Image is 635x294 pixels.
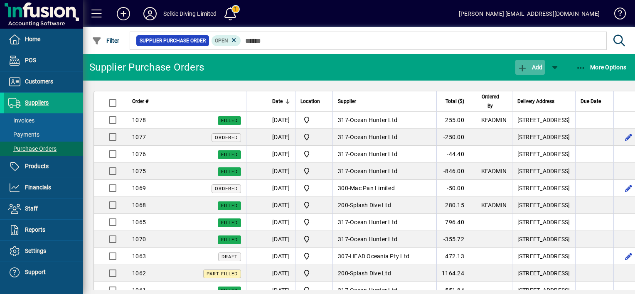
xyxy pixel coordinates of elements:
[350,134,397,140] span: Ocean Hunter Ltd
[221,288,238,294] span: Filled
[512,146,575,163] td: [STREET_ADDRESS]
[300,166,327,176] span: Shop
[332,231,436,248] td: -
[272,97,290,106] div: Date
[4,198,83,219] a: Staff
[459,7,600,20] div: [PERSON_NAME] [EMAIL_ADDRESS][DOMAIN_NAME]
[221,152,238,157] span: Filled
[517,97,554,106] span: Delivery Address
[350,168,397,174] span: Ocean Hunter Ltd
[338,97,431,106] div: Supplier
[132,117,146,123] span: 1078
[512,248,575,265] td: [STREET_ADDRESS]
[512,197,575,214] td: [STREET_ADDRESS]
[332,180,436,197] td: -
[436,112,476,129] td: 255.00
[338,185,348,191] span: 300
[132,134,146,140] span: 1077
[350,287,397,294] span: Ocean Hunter Ltd
[300,149,327,159] span: Shop
[436,197,476,214] td: 280.15
[338,219,348,225] span: 317
[25,99,49,106] span: Suppliers
[4,113,83,127] a: Invoices
[338,117,348,123] span: 317
[300,217,327,227] span: Shop
[4,71,83,92] a: Customers
[4,220,83,240] a: Reports
[163,7,217,20] div: Selkie Diving Limited
[89,61,204,74] div: Supplier Purchase Orders
[436,214,476,231] td: 796.40
[4,156,83,177] a: Products
[512,163,575,180] td: [STREET_ADDRESS]
[581,97,601,106] span: Due Date
[332,197,436,214] td: -
[300,97,320,106] span: Location
[132,270,146,277] span: 1062
[512,265,575,282] td: [STREET_ADDRESS]
[338,236,348,243] span: 317
[350,219,397,225] span: Ocean Hunter Ltd
[332,248,436,265] td: -
[512,112,575,129] td: [STREET_ADDRESS]
[574,60,629,75] button: More Options
[300,115,327,125] span: Shop
[25,269,46,275] span: Support
[25,57,36,64] span: POS
[215,135,238,140] span: Ordered
[4,262,83,283] a: Support
[481,202,507,208] span: KFADMIN
[92,37,120,44] span: Filter
[267,248,295,265] td: [DATE]
[300,234,327,244] span: Shop
[338,97,356,106] span: Supplier
[517,64,542,71] span: Add
[350,185,395,191] span: Mac Pan Limited
[481,92,500,110] span: Ordered By
[267,146,295,163] td: [DATE]
[338,287,348,294] span: 317
[25,205,38,212] span: Staff
[350,117,397,123] span: Ocean Hunter Ltd
[576,64,627,71] span: More Options
[267,112,295,129] td: [DATE]
[332,265,436,282] td: -
[300,268,327,278] span: Shop
[332,112,436,129] td: -
[267,129,295,146] td: [DATE]
[338,168,348,174] span: 317
[132,97,241,106] div: Order #
[267,214,295,231] td: [DATE]
[338,151,348,157] span: 317
[25,36,40,42] span: Home
[25,184,51,191] span: Financials
[132,287,146,294] span: 1061
[4,177,83,198] a: Financials
[481,92,507,110] div: Ordered By
[212,35,241,46] mat-chip: Completion Status: Open
[267,163,295,180] td: [DATE]
[338,134,348,140] span: 317
[300,200,327,210] span: Shop
[300,97,327,106] div: Location
[338,270,348,277] span: 200
[25,78,53,85] span: Customers
[25,226,45,233] span: Reports
[132,253,146,260] span: 1063
[350,270,391,277] span: Splash Dive Ltd
[4,29,83,50] a: Home
[132,151,146,157] span: 1076
[132,97,148,106] span: Order #
[581,97,608,106] div: Due Date
[481,168,507,174] span: KFADMIN
[445,97,464,106] span: Total ($)
[300,251,327,261] span: Shop
[512,231,575,248] td: [STREET_ADDRESS]
[221,203,238,208] span: Filled
[436,180,476,197] td: -50.00
[608,2,625,29] a: Knowledge Base
[221,237,238,243] span: Filled
[267,180,295,197] td: [DATE]
[436,265,476,282] td: 1164.24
